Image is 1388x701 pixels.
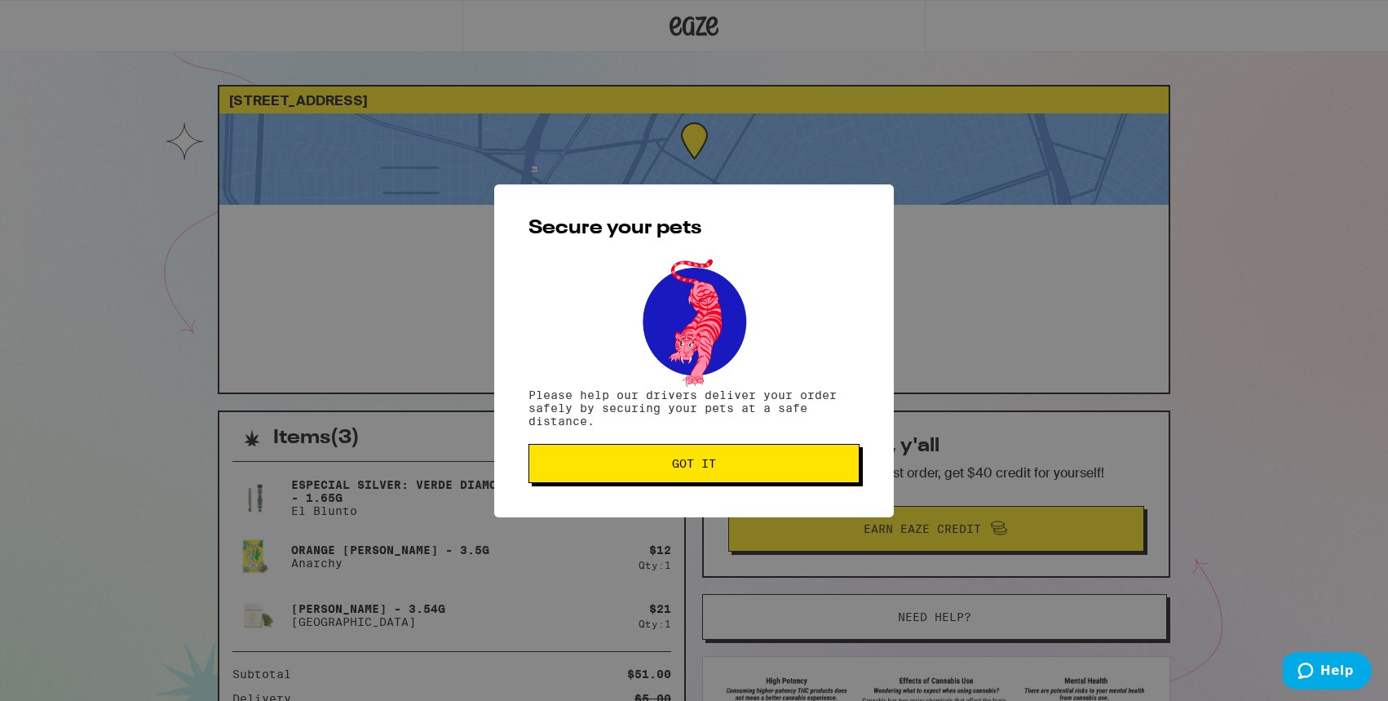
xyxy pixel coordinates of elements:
h2: Secure your pets [528,219,860,238]
span: Got it [672,458,716,469]
iframe: Opens a widget where you can find more information [1283,652,1372,693]
img: pets [627,255,761,388]
button: Got it [528,444,860,483]
p: Please help our drivers deliver your order safely by securing your pets at a safe distance. [528,388,860,428]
